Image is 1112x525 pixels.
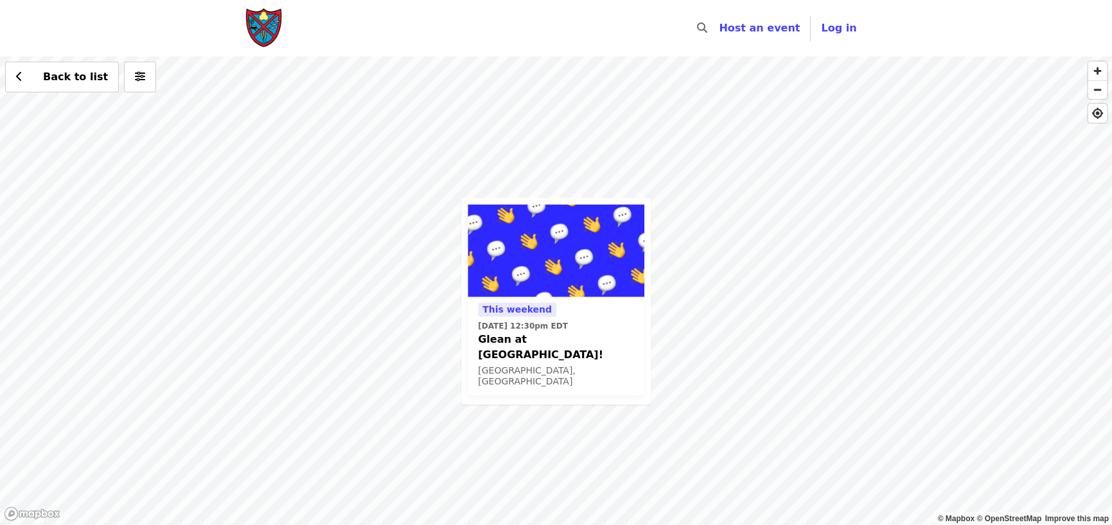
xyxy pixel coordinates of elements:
button: Find My Location [1088,104,1107,123]
button: Zoom Out [1088,80,1107,99]
a: Map feedback [1045,514,1109,523]
a: Host an event [719,22,800,34]
img: Society of St. Andrew - Home [245,8,284,49]
div: [GEOGRAPHIC_DATA], [GEOGRAPHIC_DATA] [478,365,634,387]
button: More filters (0 selected) [124,62,156,92]
i: chevron-left icon [16,71,22,83]
button: Back to list [5,62,119,92]
a: Mapbox logo [4,506,60,521]
span: Glean at [GEOGRAPHIC_DATA]! [478,332,634,363]
img: Glean at Lynchburg Community Market! organized by Society of St. Andrew [468,204,644,297]
i: search icon [697,22,707,34]
time: [DATE] 12:30pm EDT [478,320,568,332]
a: See details for "Glean at Lynchburg Community Market!" [468,204,644,395]
span: This weekend [482,304,552,314]
a: OpenStreetMap [976,514,1041,523]
i: sliders-h icon [135,71,145,83]
span: Log in [821,22,856,34]
a: Mapbox [938,514,975,523]
span: Back to list [43,71,108,83]
input: Search [715,13,725,44]
button: Log in [811,15,867,41]
button: Zoom In [1088,62,1107,80]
